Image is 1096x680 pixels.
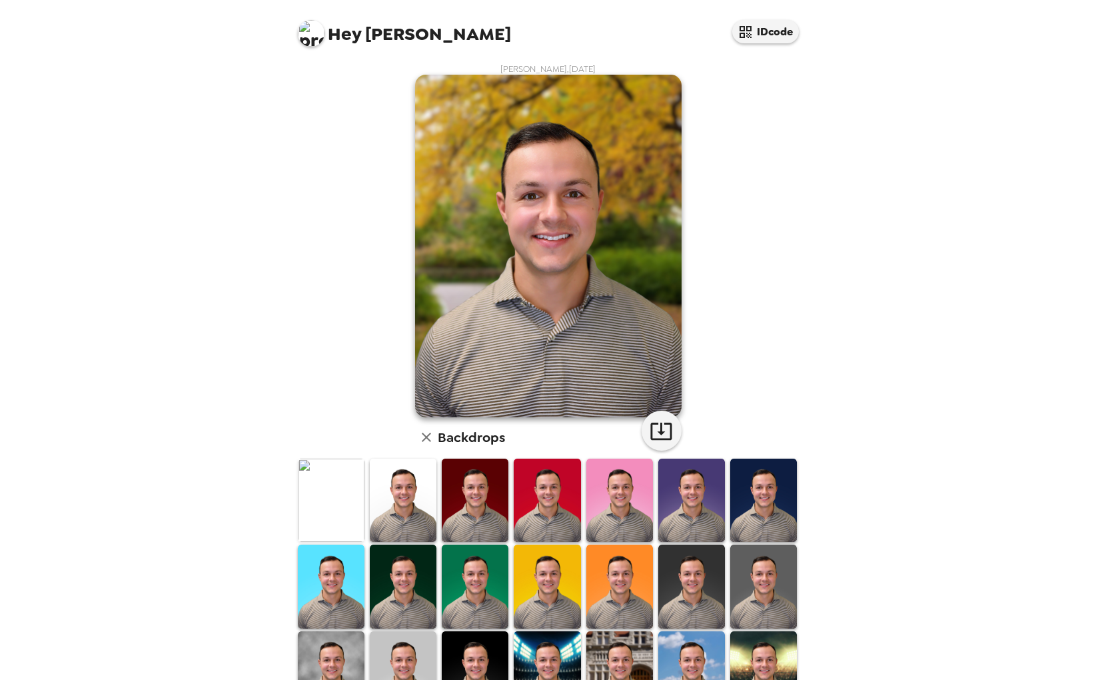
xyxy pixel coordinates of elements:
span: Hey [328,22,361,46]
img: Original [298,459,364,542]
span: [PERSON_NAME] [298,13,511,43]
span: [PERSON_NAME] , [DATE] [500,63,596,75]
button: IDcode [732,20,799,43]
h6: Backdrops [438,427,505,448]
img: user [415,75,682,417]
img: profile pic [298,20,324,47]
